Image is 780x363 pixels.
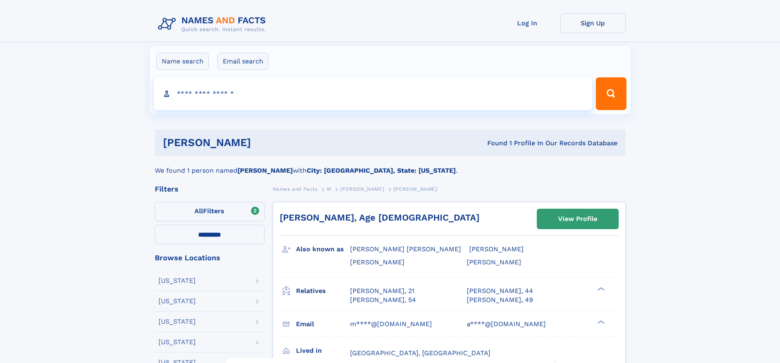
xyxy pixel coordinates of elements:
div: Found 1 Profile In Our Records Database [369,139,617,148]
img: Logo Names and Facts [155,13,273,35]
div: ❯ [595,319,605,325]
span: [PERSON_NAME] [340,186,384,192]
div: Browse Locations [155,254,265,262]
h3: Relatives [296,284,350,298]
button: Search Button [596,77,626,110]
div: [US_STATE] [158,339,196,345]
span: All [194,207,203,215]
div: [US_STATE] [158,318,196,325]
span: [PERSON_NAME] [350,258,405,266]
span: [GEOGRAPHIC_DATA], [GEOGRAPHIC_DATA] [350,349,491,357]
h3: Lived in [296,344,350,358]
label: Email search [217,53,269,70]
a: [PERSON_NAME], 49 [467,295,533,304]
b: [PERSON_NAME] [237,167,293,174]
h3: Email [296,317,350,331]
a: View Profile [537,209,618,229]
a: Log In [495,13,560,33]
a: Names and Facts [273,184,318,194]
span: [PERSON_NAME] [467,258,521,266]
h1: [PERSON_NAME] [163,138,369,148]
a: M [327,184,331,194]
span: [PERSON_NAME] [PERSON_NAME] [350,245,461,253]
b: City: [GEOGRAPHIC_DATA], State: [US_STATE] [307,167,456,174]
h3: Also known as [296,242,350,256]
a: [PERSON_NAME], 21 [350,286,414,295]
div: [US_STATE] [158,277,196,284]
span: M [327,186,331,192]
label: Name search [156,53,209,70]
div: View Profile [558,210,597,228]
a: [PERSON_NAME] [340,184,384,194]
a: [PERSON_NAME], 44 [467,286,533,295]
label: Filters [155,202,265,221]
span: [PERSON_NAME] [393,186,437,192]
div: Filters [155,185,265,193]
div: ❯ [595,286,605,291]
div: We found 1 person named with . [155,156,626,176]
div: [US_STATE] [158,298,196,304]
span: [PERSON_NAME] [469,245,524,253]
a: [PERSON_NAME], Age [DEMOGRAPHIC_DATA] [280,212,479,223]
a: Sign Up [560,13,626,33]
a: [PERSON_NAME], 54 [350,295,416,304]
input: search input [154,77,592,110]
